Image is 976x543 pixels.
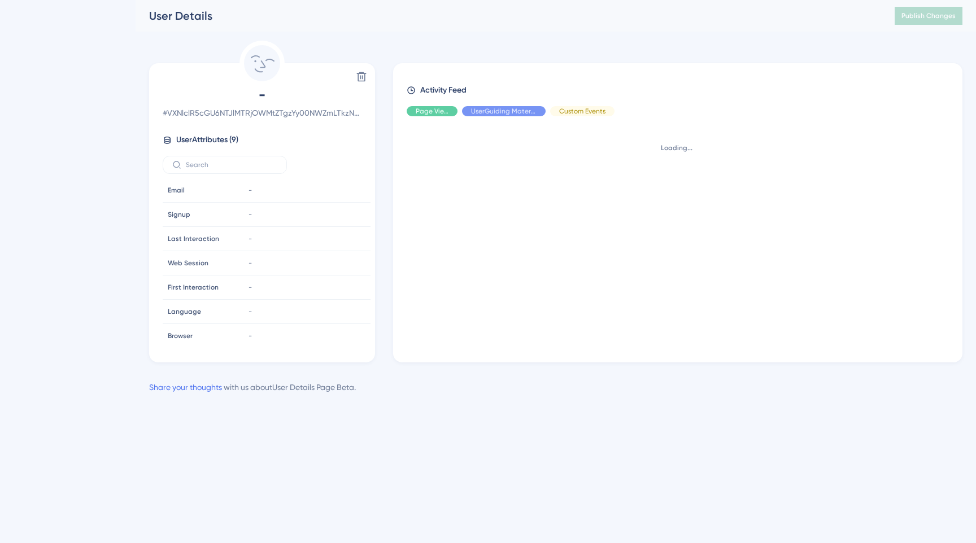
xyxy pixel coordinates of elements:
span: - [249,210,252,219]
span: Web Session [168,259,208,268]
div: User Details [149,8,866,24]
span: Last Interaction [168,234,219,243]
div: Loading... [407,143,947,152]
span: Activity Feed [420,84,467,97]
input: Search [186,161,277,169]
span: - [249,186,252,195]
span: - [249,331,252,340]
span: UserGuiding Material [471,107,537,116]
span: # VXNlclR5cGU6NTJlMTRjOWMtZTgzYy00NWZmLTkzNzEtM2E3MzI3ZWMzZWU2 [163,106,361,120]
span: Publish Changes [901,11,956,20]
span: Browser [168,331,193,340]
span: User Attributes ( 9 ) [176,133,238,147]
span: Email [168,186,185,195]
span: - [163,86,361,104]
span: Signup [168,210,190,219]
button: Publish Changes [895,7,962,25]
span: Page View [416,107,448,116]
span: Custom Events [559,107,605,116]
a: Share your thoughts [149,383,222,392]
span: - [249,283,252,292]
div: with us about User Details Page Beta . [149,380,356,394]
span: First Interaction [168,283,219,292]
span: - [249,259,252,268]
span: - [249,234,252,243]
span: - [249,307,252,316]
span: Language [168,307,201,316]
